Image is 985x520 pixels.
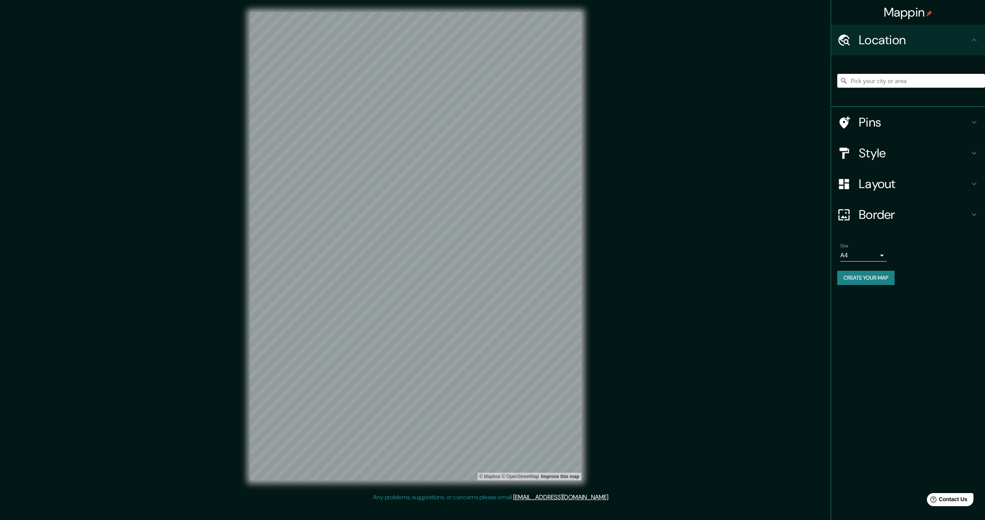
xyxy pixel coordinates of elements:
[859,145,970,161] h4: Style
[609,493,611,502] div: .
[884,5,933,20] h4: Mappin
[837,74,985,88] input: Pick your city or area
[373,493,609,502] p: Any problems, suggestions, or concerns please email .
[926,10,932,17] img: pin-icon.png
[250,12,581,480] canvas: Map
[831,199,985,230] div: Border
[859,115,970,130] h4: Pins
[831,25,985,55] div: Location
[859,207,970,222] h4: Border
[502,474,539,479] a: OpenStreetMap
[831,138,985,168] div: Style
[840,249,886,262] div: A4
[837,271,895,285] button: Create your map
[917,490,977,512] iframe: Help widget launcher
[831,107,985,138] div: Pins
[541,474,579,479] a: Map feedback
[479,474,501,479] a: Mapbox
[513,493,608,501] a: [EMAIL_ADDRESS][DOMAIN_NAME]
[859,176,970,192] h4: Layout
[840,243,848,249] label: Size
[859,32,970,48] h4: Location
[831,168,985,199] div: Layout
[611,493,612,502] div: .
